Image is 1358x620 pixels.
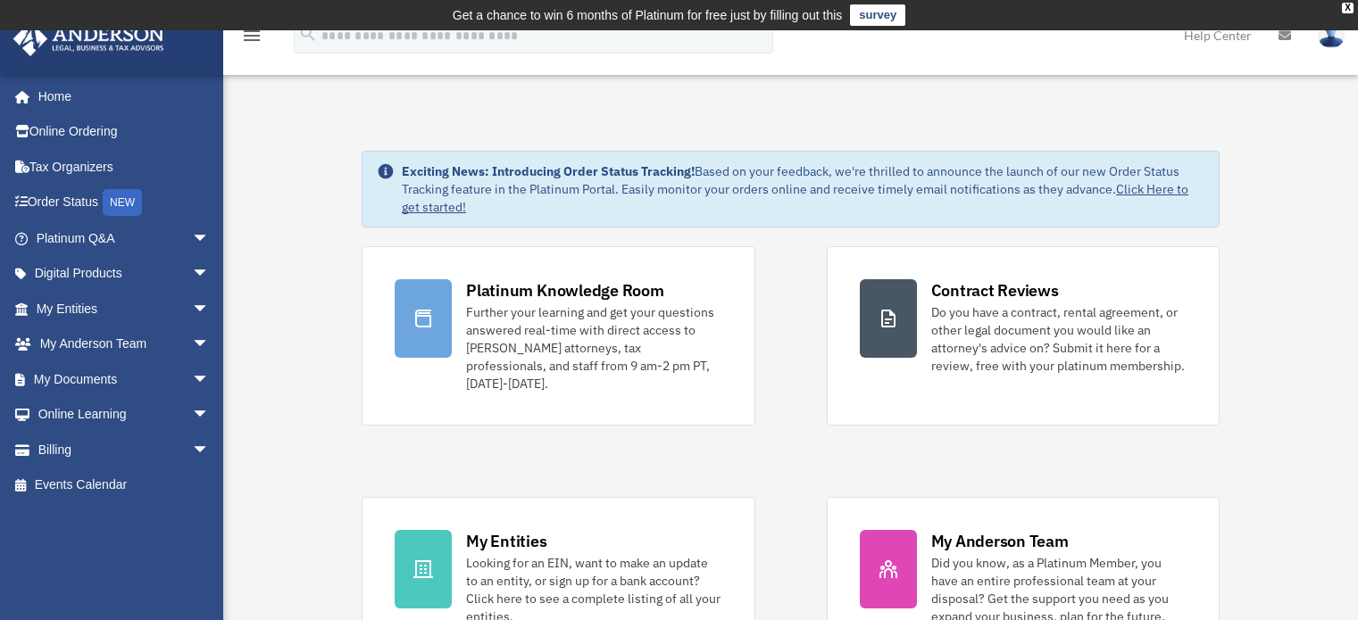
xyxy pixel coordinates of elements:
a: Online Learningarrow_drop_down [12,397,237,433]
span: arrow_drop_down [192,291,228,327]
span: arrow_drop_down [192,220,228,257]
div: Contract Reviews [931,279,1059,302]
a: My Documentsarrow_drop_down [12,361,237,397]
a: menu [241,31,262,46]
a: Tax Organizers [12,149,237,185]
div: close [1342,3,1354,13]
span: arrow_drop_down [192,256,228,293]
a: My Anderson Teamarrow_drop_down [12,327,237,362]
i: search [298,24,318,44]
a: Order StatusNEW [12,185,237,221]
i: menu [241,25,262,46]
a: Events Calendar [12,467,237,503]
a: My Entitiesarrow_drop_down [12,291,237,327]
a: survey [850,4,905,26]
a: Click Here to get started! [402,181,1188,215]
a: Online Ordering [12,114,237,150]
a: Platinum Knowledge Room Further your learning and get your questions answered real-time with dire... [362,246,754,426]
div: Get a chance to win 6 months of Platinum for free just by filling out this [453,4,843,26]
img: Anderson Advisors Platinum Portal [8,21,170,56]
a: Contract Reviews Do you have a contract, rental agreement, or other legal document you would like... [827,246,1220,426]
div: Further your learning and get your questions answered real-time with direct access to [PERSON_NAM... [466,303,721,393]
div: NEW [103,189,142,216]
img: User Pic [1318,22,1345,48]
a: Platinum Q&Aarrow_drop_down [12,220,237,256]
div: Do you have a contract, rental agreement, or other legal document you would like an attorney's ad... [931,303,1187,375]
strong: Exciting News: Introducing Order Status Tracking! [402,163,695,179]
a: Billingarrow_drop_down [12,432,237,467]
div: My Entities [466,530,546,552]
div: My Anderson Team [931,530,1069,552]
div: Based on your feedback, we're thrilled to announce the launch of our new Order Status Tracking fe... [402,162,1204,216]
span: arrow_drop_down [192,361,228,398]
span: arrow_drop_down [192,327,228,363]
a: Digital Productsarrow_drop_down [12,256,237,292]
a: Home [12,79,228,114]
span: arrow_drop_down [192,432,228,468]
span: arrow_drop_down [192,397,228,434]
div: Platinum Knowledge Room [466,279,664,302]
